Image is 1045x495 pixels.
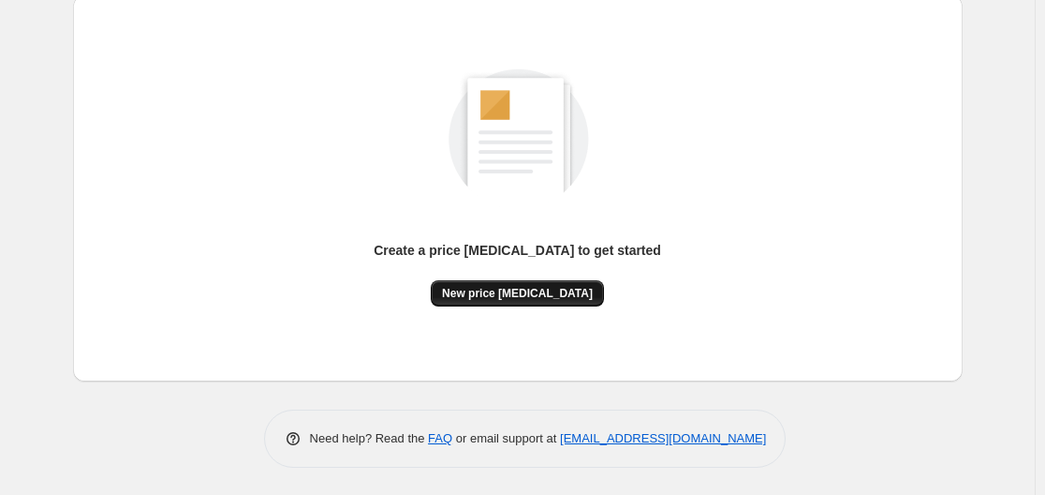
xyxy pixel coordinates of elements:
[560,431,766,445] a: [EMAIL_ADDRESS][DOMAIN_NAME]
[442,286,593,301] span: New price [MEDICAL_DATA]
[310,431,429,445] span: Need help? Read the
[428,431,452,445] a: FAQ
[374,241,661,260] p: Create a price [MEDICAL_DATA] to get started
[431,280,604,307] button: New price [MEDICAL_DATA]
[452,431,560,445] span: or email support at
